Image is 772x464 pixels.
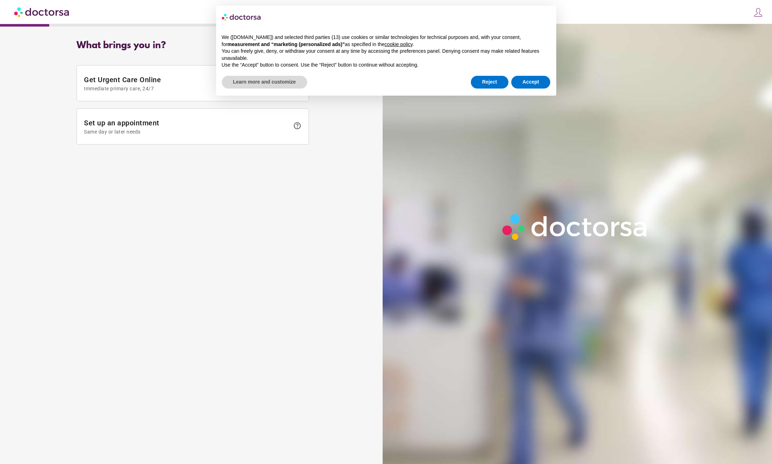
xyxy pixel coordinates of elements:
[227,41,345,47] strong: measurement and “marketing (personalized ads)”
[384,41,412,47] a: cookie policy
[471,76,508,89] button: Reject
[222,76,307,89] button: Learn more and customize
[84,75,289,91] span: Get Urgent Care Online
[84,119,289,135] span: Set up an appointment
[222,48,551,62] p: You can freely give, deny, or withdraw your consent at any time by accessing the preferences pane...
[222,11,261,23] img: logo
[511,76,551,89] button: Accept
[222,62,551,69] p: Use the “Accept” button to consent. Use the “Reject” button to continue without accepting.
[293,121,302,130] span: help
[84,86,289,91] span: Immediate primary care, 24/7
[498,210,653,244] img: Logo-Doctorsa-trans-White-partial-flat.png
[77,40,309,51] div: What brings you in?
[753,7,763,17] img: icons8-customer-100.png
[222,34,551,48] p: We ([DOMAIN_NAME]) and selected third parties (13) use cookies or similar technologies for techni...
[84,129,289,135] span: Same day or later needs
[14,4,70,20] img: Doctorsa.com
